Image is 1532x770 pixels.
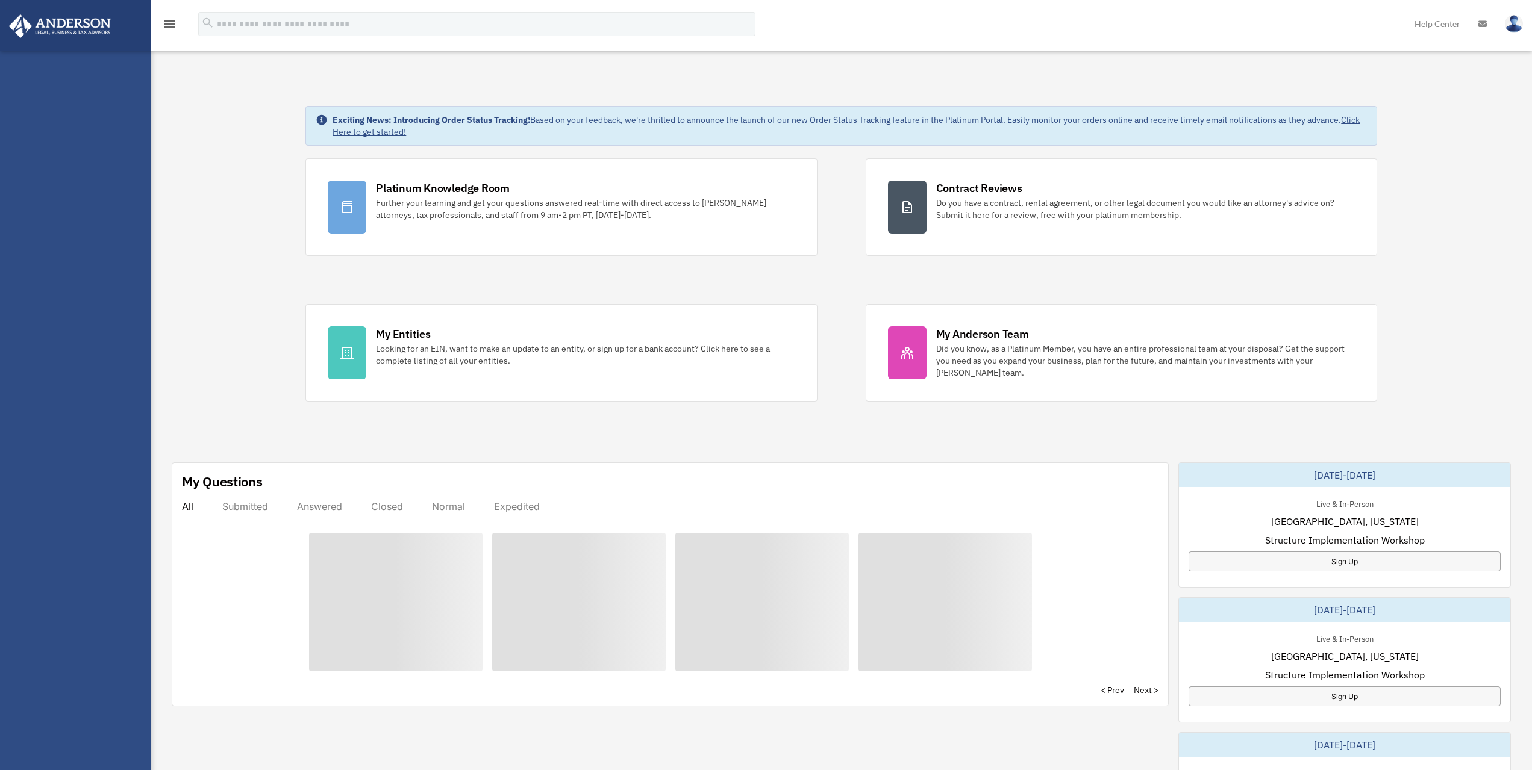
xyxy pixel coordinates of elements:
div: My Questions [182,473,263,491]
i: search [201,16,214,29]
a: Platinum Knowledge Room Further your learning and get your questions answered real-time with dire... [305,158,817,256]
a: My Entities Looking for an EIN, want to make an update to an entity, or sign up for a bank accoun... [305,304,817,402]
a: My Anderson Team Did you know, as a Platinum Member, you have an entire professional team at your... [866,304,1377,402]
div: Closed [371,500,403,512]
div: Contract Reviews [936,181,1022,196]
div: Platinum Knowledge Room [376,181,510,196]
a: Sign Up [1189,686,1501,706]
strong: Exciting News: Introducing Order Status Tracking! [333,114,530,125]
div: Further your learning and get your questions answered real-time with direct access to [PERSON_NAM... [376,197,795,221]
span: [GEOGRAPHIC_DATA], [US_STATE] [1271,514,1419,529]
img: User Pic [1505,15,1523,33]
span: Structure Implementation Workshop [1265,533,1425,547]
a: Sign Up [1189,551,1501,571]
div: Normal [432,500,465,512]
div: [DATE]-[DATE] [1179,598,1510,622]
div: Looking for an EIN, want to make an update to an entity, or sign up for a bank account? Click her... [376,343,795,367]
span: Structure Implementation Workshop [1265,668,1425,682]
i: menu [163,17,177,31]
a: Click Here to get started! [333,114,1360,137]
div: Live & In-Person [1307,632,1383,644]
span: [GEOGRAPHIC_DATA], [US_STATE] [1271,649,1419,663]
div: All [182,500,193,512]
div: Do you have a contract, rental agreement, or other legal document you would like an attorney's ad... [936,197,1355,221]
div: Based on your feedback, we're thrilled to announce the launch of our new Order Status Tracking fe... [333,114,1366,138]
img: Anderson Advisors Platinum Portal [5,14,114,38]
div: My Anderson Team [936,326,1029,341]
div: [DATE]-[DATE] [1179,463,1510,487]
a: Next > [1134,684,1158,696]
div: Answered [297,500,342,512]
div: My Entities [376,326,430,341]
div: Expedited [494,500,540,512]
a: < Prev [1101,684,1124,696]
div: Submitted [222,500,268,512]
a: menu [163,21,177,31]
div: Live & In-Person [1307,497,1383,509]
div: Did you know, as a Platinum Member, you have an entire professional team at your disposal? Get th... [936,343,1355,379]
a: Contract Reviews Do you have a contract, rental agreement, or other legal document you would like... [866,158,1377,256]
div: [DATE]-[DATE] [1179,733,1510,757]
